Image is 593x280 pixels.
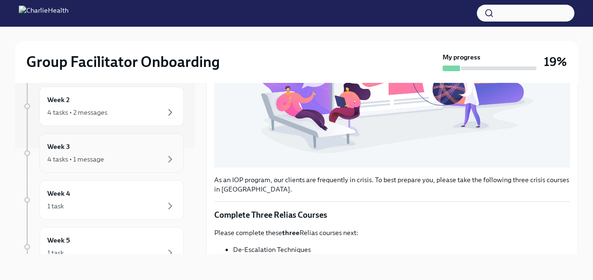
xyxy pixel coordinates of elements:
h6: Week 3 [47,141,70,152]
h6: Week 5 [47,235,70,245]
p: As an IOP program, our clients are frequently in crisis. To best prepare you, please take the fol... [214,175,570,194]
a: Week 51 task [23,227,184,266]
li: De-Escalation Techniques [233,245,570,254]
h3: 19% [544,53,567,70]
div: 1 task [47,248,64,258]
a: Week 34 tasks • 1 message [23,133,184,173]
h2: Group Facilitator Onboarding [26,52,220,71]
div: 1 task [47,201,64,211]
h6: Week 2 [47,95,70,105]
strong: My progress [443,52,480,62]
strong: three [282,228,300,237]
a: Week 24 tasks • 2 messages [23,87,184,126]
div: 4 tasks • 1 message [47,155,104,164]
p: Complete Three Relias Courses [214,209,570,221]
p: Please complete these Relias courses next: [214,228,570,237]
img: CharlieHealth [19,6,68,21]
h6: Week 4 [47,188,70,199]
div: 4 tasks • 2 messages [47,108,107,117]
a: Week 41 task [23,180,184,220]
